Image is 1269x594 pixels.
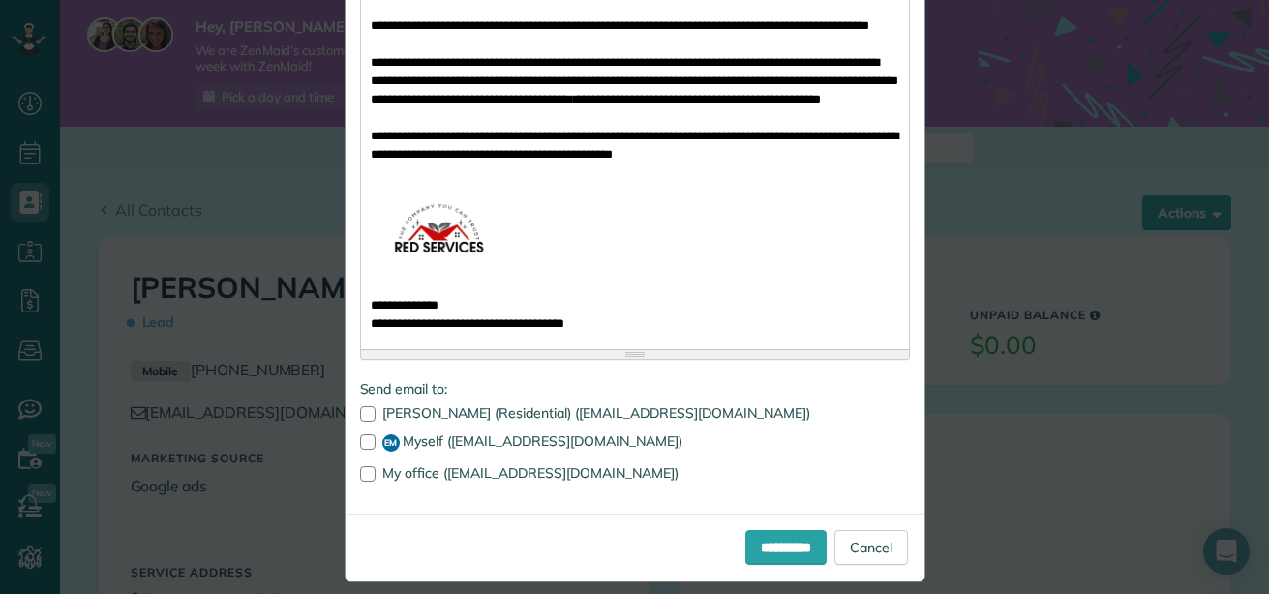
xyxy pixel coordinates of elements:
[360,406,910,420] label: [PERSON_NAME] (Residential) ([EMAIL_ADDRESS][DOMAIN_NAME])
[360,379,910,399] label: Send email to:
[834,530,908,565] a: Cancel
[361,350,909,359] div: Resize
[360,434,910,452] label: Myself ([EMAIL_ADDRESS][DOMAIN_NAME])
[360,466,910,480] label: My office ([EMAIL_ADDRESS][DOMAIN_NAME])
[382,434,400,452] span: EM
